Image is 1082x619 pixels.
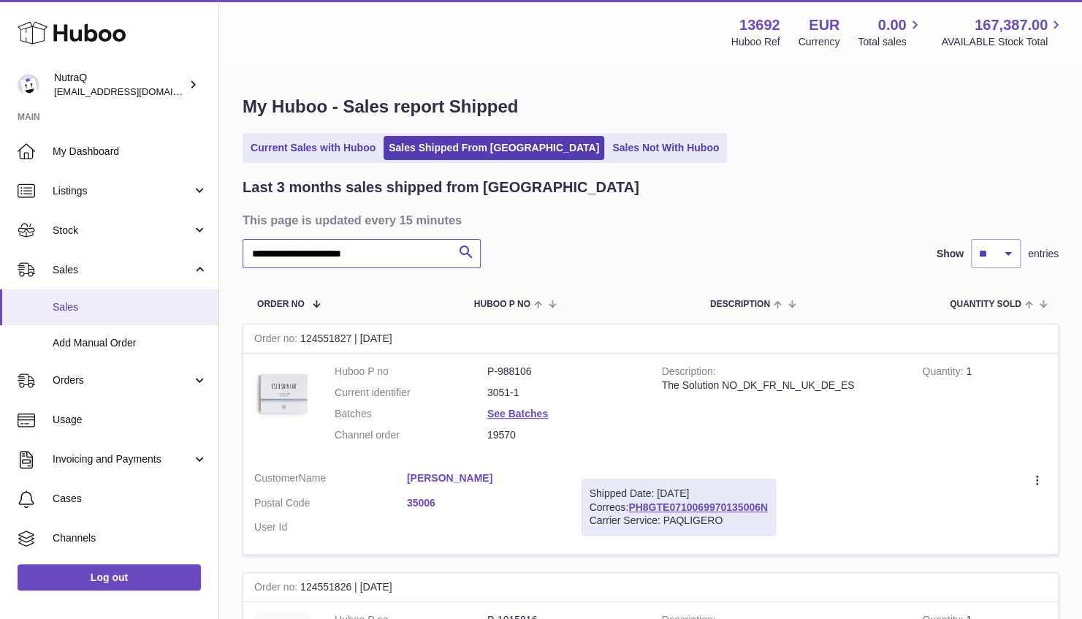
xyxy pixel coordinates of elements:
[53,184,192,198] span: Listings
[582,479,776,536] div: Correos:
[54,71,186,99] div: NutraQ
[487,386,640,400] dd: 3051-1
[53,492,207,506] span: Cases
[407,496,560,510] a: 35006
[53,145,207,159] span: My Dashboard
[335,386,487,400] dt: Current identifier
[809,15,839,35] strong: EUR
[18,564,201,590] a: Log out
[335,428,487,442] dt: Channel order
[710,300,770,309] span: Description
[243,212,1055,228] h3: This page is updated every 15 minutes
[53,300,207,314] span: Sales
[245,136,381,160] a: Current Sales with Huboo
[662,379,901,392] div: The Solution NO_DK_FR_NL_UK_DE_ES
[384,136,604,160] a: Sales Shipped From [GEOGRAPHIC_DATA]
[474,300,530,309] span: Huboo P no
[487,365,640,379] dd: P-988106
[487,408,548,419] a: See Batches
[941,15,1064,49] a: 167,387.00 AVAILABLE Stock Total
[335,365,487,379] dt: Huboo P no
[858,35,923,49] span: Total sales
[799,35,840,49] div: Currency
[407,471,560,485] a: [PERSON_NAME]
[254,365,313,423] img: 136921728478892.jpg
[254,496,407,514] dt: Postal Code
[53,531,207,545] span: Channels
[590,487,768,501] div: Shipped Date: [DATE]
[53,263,192,277] span: Sales
[54,86,215,97] span: [EMAIL_ADDRESS][DOMAIN_NAME]
[254,520,407,534] dt: User Id
[243,178,639,197] h2: Last 3 months sales shipped from [GEOGRAPHIC_DATA]
[937,247,964,261] label: Show
[878,15,907,35] span: 0.00
[858,15,923,49] a: 0.00 Total sales
[911,354,1058,460] td: 1
[254,333,300,348] strong: Order no
[53,413,207,427] span: Usage
[487,428,640,442] dd: 19570
[257,300,305,309] span: Order No
[53,452,192,466] span: Invoicing and Payments
[739,15,780,35] strong: 13692
[628,501,768,513] a: PH8GTE0710069970135006N
[243,573,1058,602] div: 124551826 | [DATE]
[590,514,768,528] div: Carrier Service: PAQLIGERO
[731,35,780,49] div: Huboo Ref
[254,581,300,596] strong: Order no
[53,373,192,387] span: Orders
[662,365,716,381] strong: Description
[53,336,207,350] span: Add Manual Order
[53,224,192,238] span: Stock
[254,471,407,489] dt: Name
[243,95,1059,118] h1: My Huboo - Sales report Shipped
[950,300,1021,309] span: Quantity Sold
[254,472,299,484] span: Customer
[922,365,966,381] strong: Quantity
[18,74,39,96] img: log@nutraq.com
[941,35,1064,49] span: AVAILABLE Stock Total
[243,324,1058,354] div: 124551827 | [DATE]
[1028,247,1059,261] span: entries
[975,15,1048,35] span: 167,387.00
[607,136,724,160] a: Sales Not With Huboo
[335,407,487,421] dt: Batches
